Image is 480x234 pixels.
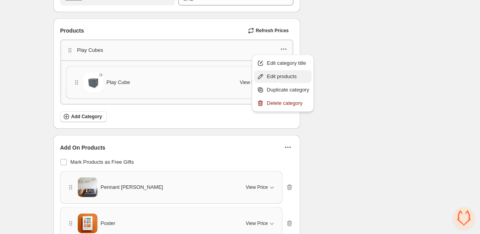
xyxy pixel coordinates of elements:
[78,175,97,200] img: Pennant Bunting
[267,99,309,107] span: Delete category
[70,159,134,165] span: Mark Products as Free Gifts
[77,46,103,54] p: Play Cubes
[267,73,309,80] span: Edit products
[106,79,130,86] span: Play Cube
[241,217,280,230] button: View Price
[267,59,309,67] span: Edit category title
[78,214,97,233] img: Poster
[267,86,309,94] span: Duplicate category
[240,79,262,86] span: View Price
[246,220,268,227] span: View Price
[60,27,84,35] span: Products
[101,183,163,191] span: Pennant [PERSON_NAME]
[84,73,103,92] img: Play Cube
[245,25,293,36] button: Refresh Prices
[235,76,275,89] button: View Price
[246,184,268,190] span: View Price
[60,111,107,122] button: Add Category
[71,113,102,120] span: Add Category
[101,219,115,227] span: Poster
[60,144,105,152] span: Add On Products
[453,207,475,229] div: Open chat
[241,181,280,194] button: View Price
[256,27,289,34] span: Refresh Prices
